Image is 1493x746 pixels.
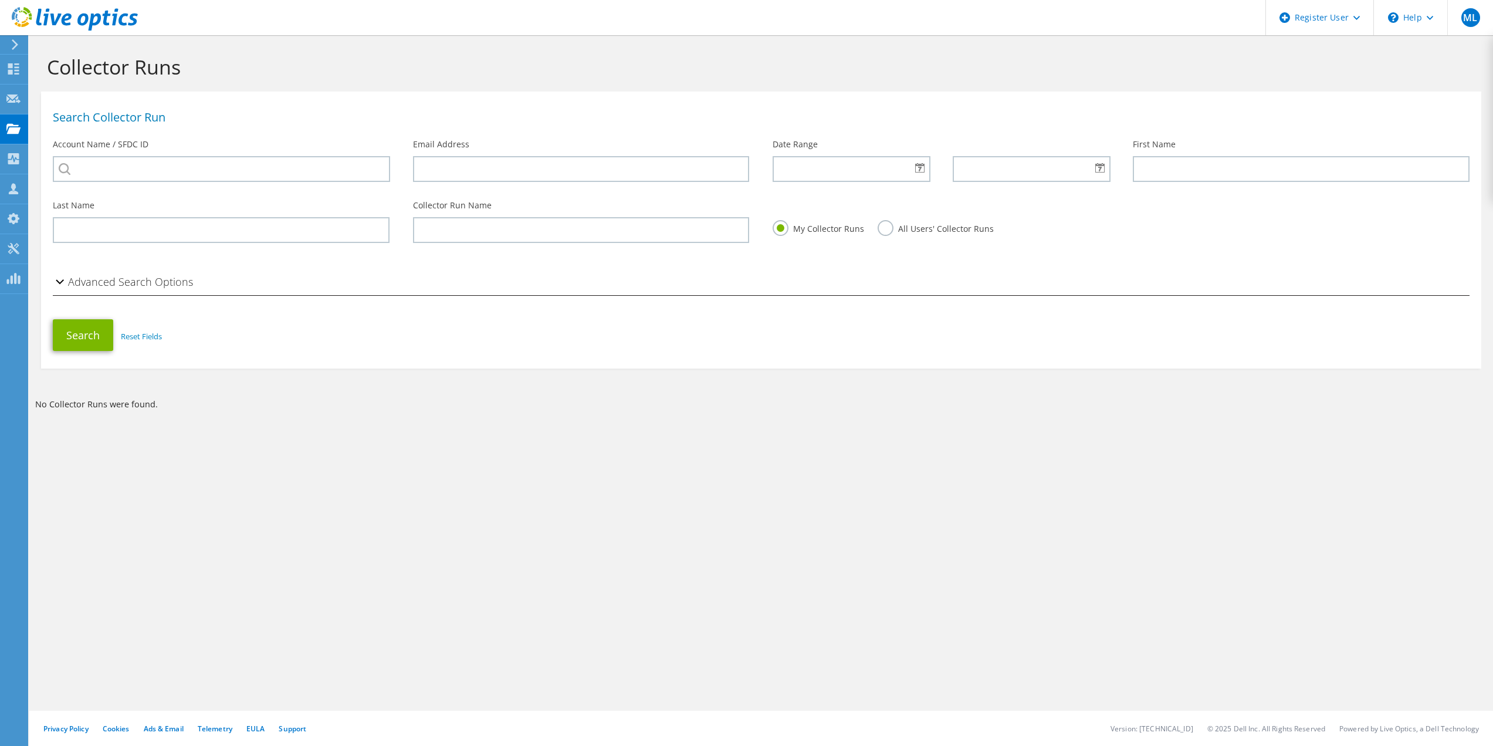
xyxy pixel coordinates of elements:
a: Cookies [103,724,130,734]
label: Last Name [53,200,94,211]
span: ML [1461,8,1480,27]
a: Telemetry [198,724,232,734]
label: Date Range [773,139,818,150]
li: Powered by Live Optics, a Dell Technology [1339,724,1479,734]
label: Email Address [413,139,469,150]
li: Version: [TECHNICAL_ID] [1111,724,1193,734]
label: All Users' Collector Runs [878,220,994,235]
svg: \n [1388,12,1399,23]
li: © 2025 Dell Inc. All Rights Reserved [1207,724,1325,734]
h1: Collector Runs [47,55,1470,79]
p: No Collector Runs were found. [35,398,1487,411]
h2: Advanced Search Options [53,270,193,293]
a: Support [279,724,306,734]
h1: Search Collector Run [53,112,1464,123]
label: My Collector Runs [773,220,864,235]
label: First Name [1133,139,1176,150]
a: Privacy Policy [43,724,89,734]
a: Reset Fields [121,331,162,342]
a: EULA [246,724,265,734]
button: Search [53,319,113,351]
label: Collector Run Name [413,200,492,211]
label: Account Name / SFDC ID [53,139,148,150]
a: Ads & Email [144,724,184,734]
